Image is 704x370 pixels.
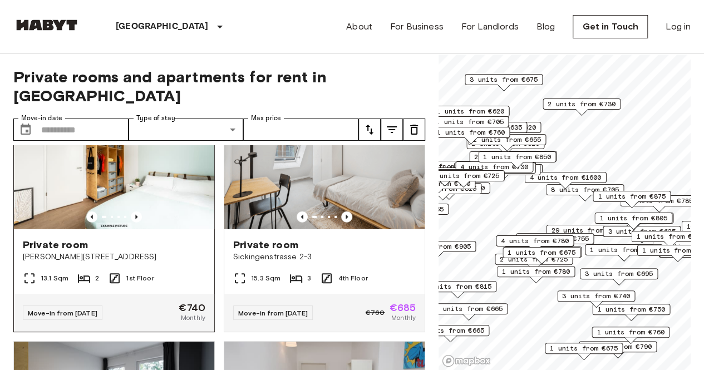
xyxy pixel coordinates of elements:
button: Previous image [131,211,142,223]
span: Sickingenstrasse 2-3 [233,251,416,263]
span: 2 [95,273,99,283]
a: Get in Touch [573,15,648,38]
div: Map marker [465,74,543,91]
span: 1st Floor [126,273,154,283]
div: Map marker [525,172,607,189]
span: 3 [307,273,311,283]
div: Map marker [594,213,672,230]
span: 15.3 Sqm [251,273,280,283]
div: Map marker [545,343,623,360]
button: tune [358,119,381,141]
span: 22 units from €665 [403,161,475,171]
span: 4 units from €730 [460,162,528,172]
div: Map marker [423,170,505,188]
div: Map marker [516,233,594,250]
span: 13.1 Sqm [41,273,68,283]
span: 1 units from €780 [502,267,570,277]
a: Blog [536,20,555,33]
a: Log in [666,20,691,33]
div: Map marker [419,281,496,298]
div: Map marker [543,98,621,116]
div: Map marker [430,303,508,320]
div: Map marker [503,247,580,264]
span: 3 units from €675 [470,75,538,85]
div: Map marker [579,341,657,358]
a: Mapbox logo [442,354,491,367]
div: Map marker [593,191,671,208]
span: €740 [179,303,205,313]
span: 1 units from €790 [584,342,652,352]
span: 1 units from €875 [598,191,666,201]
div: Map marker [431,116,509,134]
button: Previous image [297,211,308,223]
div: Map marker [592,304,670,321]
span: Private rooms and apartments for rent in [GEOGRAPHIC_DATA] [13,67,425,105]
span: 1 units from €675 [508,248,575,258]
span: 3 units from €695 [585,269,653,279]
span: Move-in from [DATE] [238,309,308,317]
div: Map marker [398,161,480,178]
img: Habyt [13,19,80,31]
span: 1 units from €750 [597,304,665,314]
span: Move-in from [DATE] [28,309,97,317]
span: 3 units from €755 [521,234,589,244]
span: 1 units from €620 [436,106,504,116]
span: 3 units from €740 [562,291,630,301]
label: Max price [251,114,281,123]
span: 2 units from €655 [376,204,444,214]
span: 1 units from €655 [473,135,541,145]
span: 29 units from €720 [552,225,623,235]
span: 1 units from €825 [408,184,476,194]
img: Marketing picture of unit DE-01-477-069-01 [224,96,425,229]
div: Map marker [408,182,490,200]
span: 1 units from €620 [468,122,536,132]
span: 1 units from €675 [550,343,618,353]
p: [GEOGRAPHIC_DATA] [116,20,209,33]
span: 1 units from €1200 [413,183,485,193]
div: Map marker [411,325,489,342]
span: 2 units from €730 [474,152,542,162]
span: €760 [366,308,385,318]
div: Map marker [546,184,624,201]
div: Map marker [497,266,575,283]
div: Map marker [547,225,628,242]
div: Map marker [469,151,547,169]
div: Map marker [432,127,510,144]
span: 1 units from €665 [416,325,484,336]
span: Private room [23,238,88,251]
div: Map marker [431,106,509,123]
div: Map marker [455,161,533,179]
div: Map marker [406,169,484,186]
span: 1 units from €760 [597,327,664,337]
span: 4 units from €780 [501,236,569,246]
label: Move-in date [21,114,62,123]
span: 1 units from €905 [403,241,471,251]
button: tune [381,119,403,141]
div: Map marker [580,268,658,285]
button: Previous image [86,211,97,223]
span: 1 units from €760 [437,127,505,137]
span: 1 units from €705 [436,117,504,127]
div: Map marker [557,290,635,308]
div: Map marker [585,244,663,262]
span: 1 units from €685 [590,245,658,255]
a: For Business [390,20,444,33]
span: 1 units from €665 [435,304,503,314]
span: Private room [233,238,298,251]
a: About [346,20,372,33]
div: Map marker [603,226,681,243]
label: Type of stay [136,114,175,123]
span: 8 units from €705 [551,185,619,195]
div: Map marker [466,138,544,155]
a: Marketing picture of unit DE-01-09-023-01QPrevious imagePrevious imagePrivate room[PERSON_NAME][S... [13,95,215,332]
div: Map marker [592,327,669,344]
span: Monthly [181,313,205,323]
span: Monthly [391,313,416,323]
span: [PERSON_NAME][STREET_ADDRESS] [23,251,205,263]
span: 10 units from €725 [428,171,500,181]
div: Map marker [495,254,573,271]
span: 1 units from €805 [599,213,667,223]
div: Map marker [454,162,536,180]
span: 2 units from €725 [500,254,568,264]
span: 2 units from €730 [548,99,616,109]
